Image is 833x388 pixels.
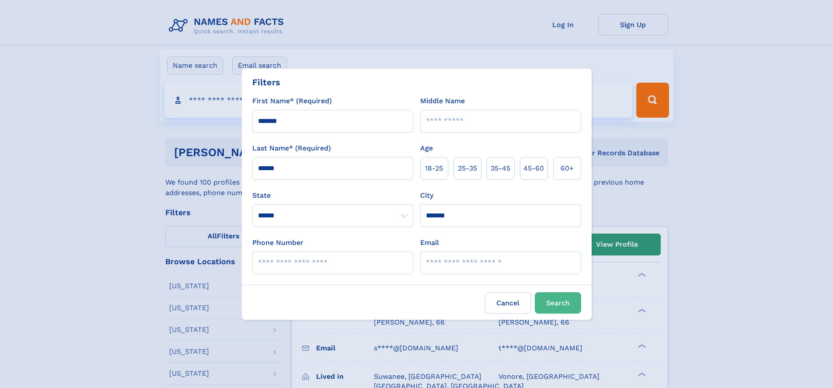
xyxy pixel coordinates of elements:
[420,143,433,154] label: Age
[252,143,331,154] label: Last Name* (Required)
[523,163,544,174] span: 45‑60
[420,238,439,248] label: Email
[252,238,303,248] label: Phone Number
[425,163,443,174] span: 18‑25
[561,163,574,174] span: 60+
[420,190,433,201] label: City
[458,163,477,174] span: 25‑35
[252,76,280,89] div: Filters
[252,190,413,201] label: State
[491,163,510,174] span: 35‑45
[252,96,332,106] label: First Name* (Required)
[420,96,465,106] label: Middle Name
[485,292,531,314] label: Cancel
[535,292,581,314] button: Search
